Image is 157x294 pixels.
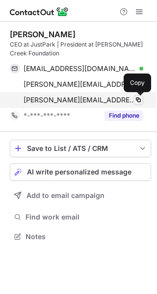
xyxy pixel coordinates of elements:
span: [EMAIL_ADDRESS][DOMAIN_NAME] [24,64,136,73]
button: Reveal Button [105,111,143,121]
button: AI write personalized message [10,163,151,181]
button: save-profile-one-click [10,140,151,157]
span: [PERSON_NAME][EMAIL_ADDRESS][PERSON_NAME][DOMAIN_NAME] [24,96,136,104]
span: Notes [26,232,147,241]
button: Find work email [10,210,151,224]
div: CEO at JustPark | President at [PERSON_NAME] Creek Foundation [10,40,151,58]
button: Notes [10,230,151,244]
img: ContactOut v5.3.10 [10,6,69,18]
span: Find work email [26,213,147,221]
div: [PERSON_NAME] [10,29,76,39]
span: Add to email campaign [26,192,105,199]
span: AI write personalized message [27,168,131,176]
span: [PERSON_NAME][EMAIL_ADDRESS][DOMAIN_NAME] [24,80,136,89]
button: Add to email campaign [10,187,151,204]
div: Save to List / ATS / CRM [27,145,134,152]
